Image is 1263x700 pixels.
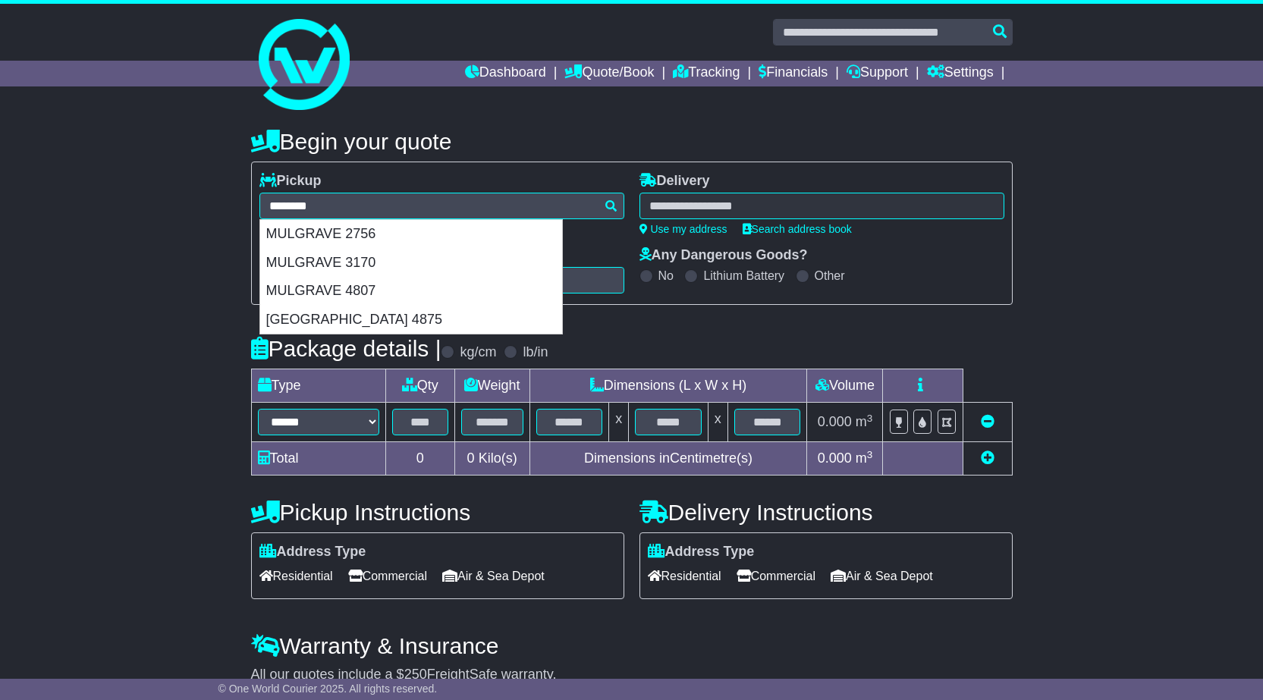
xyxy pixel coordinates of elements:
[807,369,883,403] td: Volume
[251,369,386,403] td: Type
[260,220,562,249] div: MULGRAVE 2756
[737,564,815,588] span: Commercial
[639,223,727,235] a: Use my address
[259,193,624,219] typeahead: Please provide city
[259,564,333,588] span: Residential
[460,344,496,361] label: kg/cm
[759,61,828,86] a: Financials
[259,173,322,190] label: Pickup
[818,414,852,429] span: 0.000
[442,564,545,588] span: Air & Sea Depot
[648,544,755,560] label: Address Type
[251,442,386,476] td: Total
[386,442,455,476] td: 0
[981,450,994,466] a: Add new item
[708,403,727,442] td: x
[251,129,1013,154] h4: Begin your quote
[564,61,654,86] a: Quote/Book
[847,61,908,86] a: Support
[867,413,873,424] sup: 3
[251,336,441,361] h4: Package details |
[815,268,845,283] label: Other
[465,61,546,86] a: Dashboard
[743,223,852,235] a: Search address book
[251,667,1013,683] div: All our quotes include a $ FreightSafe warranty.
[259,544,366,560] label: Address Type
[529,369,807,403] td: Dimensions (L x W x H)
[639,173,710,190] label: Delivery
[673,61,740,86] a: Tracking
[856,450,873,466] span: m
[867,449,873,460] sup: 3
[831,564,933,588] span: Air & Sea Depot
[348,564,427,588] span: Commercial
[927,61,994,86] a: Settings
[454,442,529,476] td: Kilo(s)
[818,450,852,466] span: 0.000
[658,268,674,283] label: No
[639,247,808,264] label: Any Dangerous Goods?
[404,667,427,682] span: 250
[251,633,1013,658] h4: Warranty & Insurance
[260,249,562,278] div: MULGRAVE 3170
[523,344,548,361] label: lb/in
[856,414,873,429] span: m
[454,369,529,403] td: Weight
[260,277,562,306] div: MULGRAVE 4807
[981,414,994,429] a: Remove this item
[648,564,721,588] span: Residential
[386,369,455,403] td: Qty
[529,442,807,476] td: Dimensions in Centimetre(s)
[609,403,629,442] td: x
[467,450,475,466] span: 0
[639,500,1013,525] h4: Delivery Instructions
[703,268,784,283] label: Lithium Battery
[260,306,562,334] div: [GEOGRAPHIC_DATA] 4875
[218,683,438,695] span: © One World Courier 2025. All rights reserved.
[251,500,624,525] h4: Pickup Instructions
